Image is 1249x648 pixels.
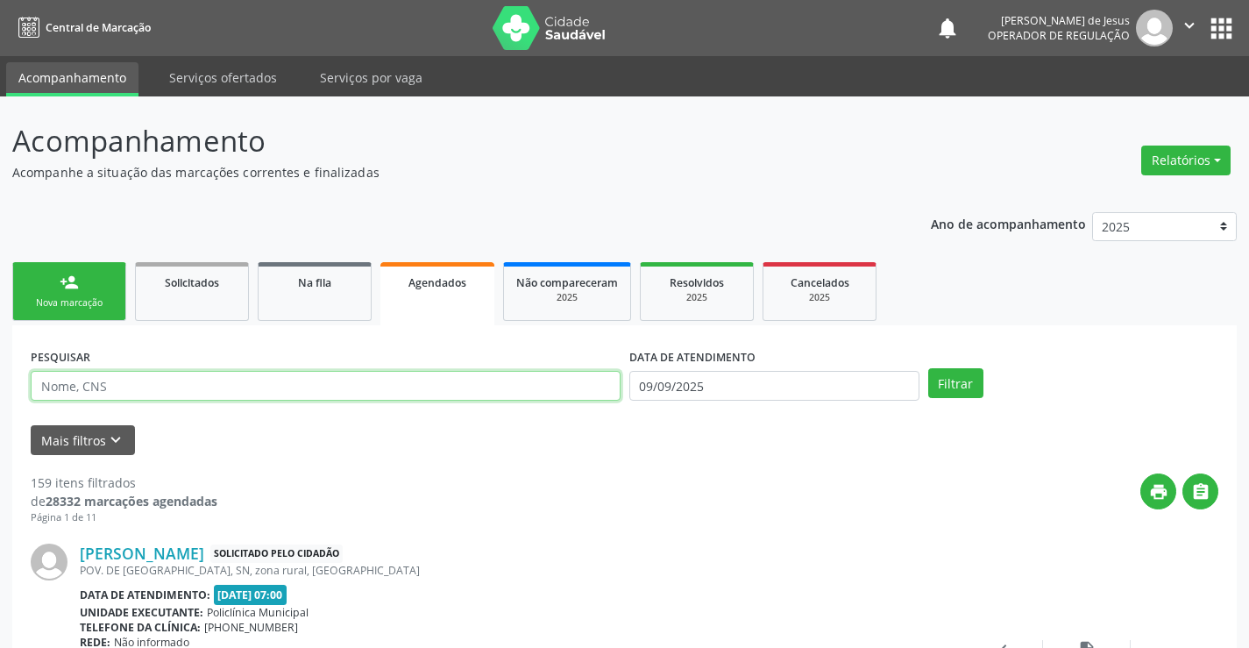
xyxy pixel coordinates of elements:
div: person_add [60,273,79,292]
span: Resolvidos [670,275,724,290]
span: Operador de regulação [988,28,1130,43]
strong: 28332 marcações agendadas [46,493,217,509]
div: 2025 [653,291,741,304]
b: Telefone da clínica: [80,620,201,635]
a: Serviços ofertados [157,62,289,93]
div: Nova marcação [25,296,113,310]
div: POV. DE [GEOGRAPHIC_DATA], SN, zona rural, [GEOGRAPHIC_DATA] [80,563,955,578]
button: Relatórios [1141,146,1231,175]
div: Página 1 de 11 [31,510,217,525]
span: Agendados [408,275,466,290]
button: notifications [935,16,960,40]
p: Acompanhamento [12,119,869,163]
span: Solicitado pelo cidadão [210,545,343,563]
button: apps [1206,13,1237,44]
span: Central de Marcação [46,20,151,35]
span: Solicitados [165,275,219,290]
span: [PHONE_NUMBER] [204,620,298,635]
span: Policlínica Municipal [207,605,309,620]
button:  [1182,474,1218,509]
a: Acompanhamento [6,62,138,96]
input: Selecione um intervalo [629,371,919,401]
button: Filtrar [928,368,983,398]
div: de [31,492,217,510]
div: 2025 [776,291,863,304]
i:  [1191,482,1210,502]
span: Não compareceram [516,275,618,290]
input: Nome, CNS [31,371,621,401]
span: Cancelados [791,275,849,290]
b: Data de atendimento: [80,587,210,602]
p: Acompanhe a situação das marcações correntes e finalizadas [12,163,869,182]
label: DATA DE ATENDIMENTO [629,344,756,371]
p: Ano de acompanhamento [931,212,1086,234]
span: [DATE] 07:00 [214,585,287,605]
b: Unidade executante: [80,605,203,620]
button: print [1140,474,1176,509]
div: 159 itens filtrados [31,474,217,492]
a: Serviços por vaga [308,62,435,93]
i: keyboard_arrow_down [106,431,125,450]
button: Mais filtroskeyboard_arrow_down [31,425,135,456]
i: print [1149,482,1168,502]
img: img [31,544,67,580]
span: Na fila [298,275,331,290]
button:  [1173,10,1206,46]
a: Central de Marcação [12,13,151,42]
div: 2025 [516,291,618,304]
div: [PERSON_NAME] de Jesus [988,13,1130,28]
i:  [1180,16,1199,35]
img: img [1136,10,1173,46]
a: [PERSON_NAME] [80,544,204,563]
label: PESQUISAR [31,344,90,371]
